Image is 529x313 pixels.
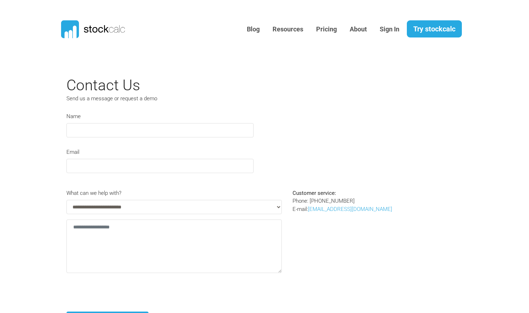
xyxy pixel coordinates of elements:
a: [EMAIL_ADDRESS][DOMAIN_NAME] [308,206,392,212]
label: What can we help with? [66,189,121,197]
div: Phone: [PHONE_NUMBER] E-mail: [287,189,400,278]
a: Sign In [374,21,405,38]
a: Resources [267,21,309,38]
iframe: reCAPTCHA [66,278,175,306]
a: Pricing [311,21,342,38]
label: Name [66,112,81,121]
a: Try stockcalc [407,20,462,37]
p: Send us a message or request a demo [66,95,231,103]
h2: Contact Us [66,76,395,94]
b: Customer service: [293,190,336,196]
a: About [344,21,372,38]
a: Blog [241,21,265,38]
label: Email [66,148,79,156]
